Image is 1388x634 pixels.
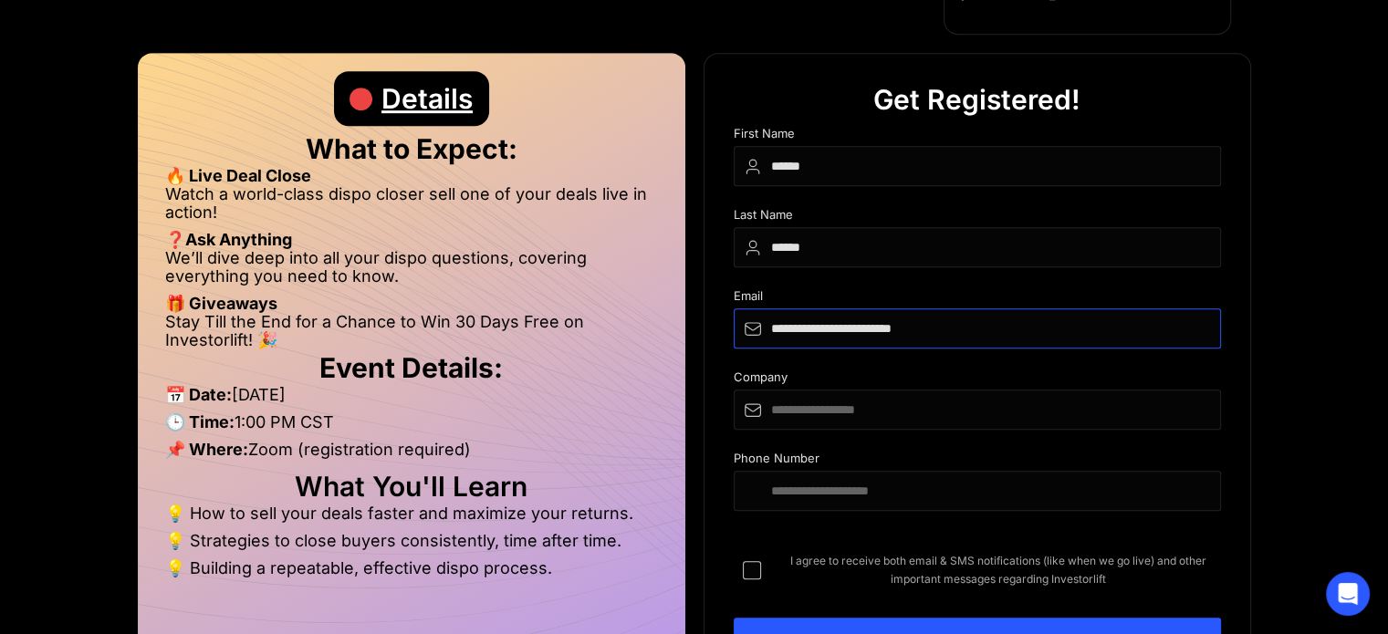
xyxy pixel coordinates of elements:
li: We’ll dive deep into all your dispo questions, covering everything you need to know. [165,249,658,295]
li: Stay Till the End for a Chance to Win 30 Days Free on Investorlift! 🎉 [165,313,658,349]
strong: What to Expect: [306,132,517,165]
strong: 🎁 Giveaways [165,294,277,313]
div: First Name [734,127,1221,146]
li: Zoom (registration required) [165,441,658,468]
strong: Event Details: [319,351,503,384]
li: 💡 Strategies to close buyers consistently, time after time. [165,532,658,559]
strong: 🔥 Live Deal Close [165,166,311,185]
div: Last Name [734,208,1221,227]
div: Details [381,71,473,126]
strong: 📅 Date: [165,385,232,404]
li: 💡 Building a repeatable, effective dispo process. [165,559,658,577]
div: Email [734,289,1221,308]
div: Phone Number [734,452,1221,471]
li: 💡 How to sell your deals faster and maximize your returns. [165,504,658,532]
li: Watch a world-class dispo closer sell one of your deals live in action! [165,185,658,231]
li: [DATE] [165,386,658,413]
div: Get Registered! [873,72,1080,127]
strong: 📌 Where: [165,440,248,459]
div: Company [734,370,1221,390]
strong: ❓Ask Anything [165,230,292,249]
li: 1:00 PM CST [165,413,658,441]
span: I agree to receive both email & SMS notifications (like when we go live) and other important mess... [776,552,1221,588]
div: Open Intercom Messenger [1326,572,1370,616]
h2: What You'll Learn [165,477,658,495]
strong: 🕒 Time: [165,412,235,431]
